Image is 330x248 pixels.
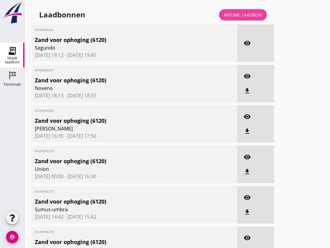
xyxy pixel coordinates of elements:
[1,2,23,24] img: logo-small.a267ee39.svg
[244,209,251,216] i: file_download
[244,234,251,242] i: visibility
[244,87,251,95] i: file_download
[35,157,201,165] span: Zand voor ophoging (6120)
[35,173,234,180] span: [DATE] 00:00 - [DATE] 16:30
[35,238,201,246] span: Zand voor ophoging (6120)
[244,153,251,161] i: visibility
[35,189,201,194] span: 4S-00006277
[35,28,201,32] span: 4S-00006282
[35,68,201,73] span: 4S-00006281
[35,132,234,140] span: [DATE] 16:35 - [DATE] 17:56
[244,194,251,201] i: visibility
[35,44,201,51] span: Segundo
[35,206,201,213] span: Sumus-umbra
[35,213,234,220] span: [DATE] 14:42 - [DATE] 15:42
[35,51,234,59] span: [DATE] 19:12 - [DATE] 19:45
[244,73,251,80] i: visibility
[244,128,251,135] i: file_download
[35,165,201,173] span: Union
[35,197,201,206] span: Zand voor ophoging (6120)
[35,230,201,234] span: 4S-00006276
[35,85,201,92] span: Noveno
[35,149,201,153] span: 4S-00006279
[6,231,18,243] i: account_circle
[219,9,267,20] a: Nieuwe laadbon
[35,36,201,44] span: Zand voor ophoging (6120)
[244,168,251,175] i: file_download
[35,76,201,85] span: Zand voor ophoging (6120)
[35,92,234,99] span: [DATE] 18:13 - [DATE] 18:55
[244,39,251,47] i: visibility
[35,117,201,125] span: Zand voor ophoging (6120)
[244,113,251,120] i: visibility
[3,82,21,86] div: Terminals
[39,10,85,20] div: Laadbonnen
[224,12,262,18] div: Nieuwe laadbon
[35,108,201,113] span: 4S-00006280
[35,125,201,132] span: [PERSON_NAME]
